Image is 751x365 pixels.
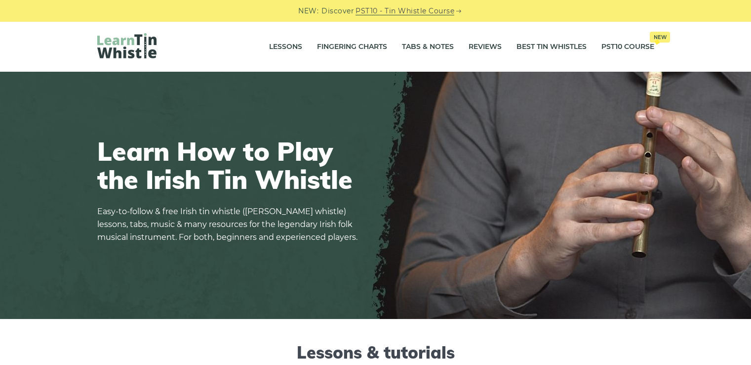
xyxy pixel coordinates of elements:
span: New [650,32,670,43]
a: Tabs & Notes [402,35,454,59]
img: LearnTinWhistle.com [97,33,157,58]
h1: Learn How to Play the Irish Tin Whistle [97,137,364,193]
a: Fingering Charts [317,35,387,59]
a: Reviews [469,35,502,59]
p: Easy-to-follow & free Irish tin whistle ([PERSON_NAME] whistle) lessons, tabs, music & many resou... [97,205,364,244]
a: PST10 CourseNew [601,35,654,59]
a: Best Tin Whistles [516,35,587,59]
a: Lessons [269,35,302,59]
